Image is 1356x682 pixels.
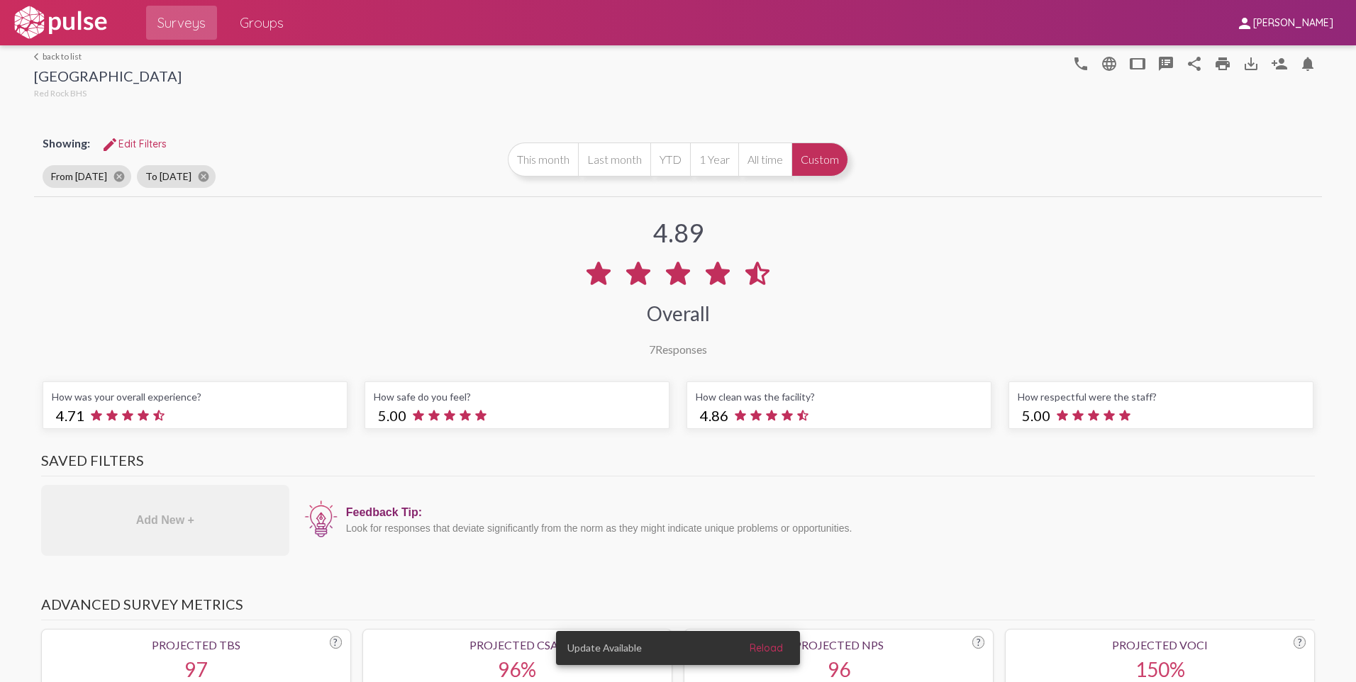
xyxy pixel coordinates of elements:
[304,499,339,539] img: icon12.png
[197,170,210,183] mat-icon: cancel
[700,407,728,424] span: 4.86
[56,407,84,424] span: 4.71
[1253,17,1333,30] span: [PERSON_NAME]
[330,636,342,649] div: ?
[240,10,284,35] span: Groups
[378,407,406,424] span: 5.00
[696,391,982,403] div: How clean was the facility?
[1152,49,1180,77] button: speaker_notes
[649,342,655,356] span: 7
[1022,407,1050,424] span: 5.00
[750,642,783,654] span: Reload
[1214,55,1231,72] mat-icon: print
[34,51,182,62] a: back to list
[1236,15,1253,32] mat-icon: person
[113,170,126,183] mat-icon: cancel
[791,142,848,177] button: Custom
[374,391,660,403] div: How safe do you feel?
[1265,49,1294,77] button: Person
[1072,55,1089,72] mat-icon: language
[1129,55,1146,72] mat-icon: tablet
[738,142,791,177] button: All time
[1101,55,1118,72] mat-icon: language
[101,138,167,150] span: Edit Filters
[228,6,295,40] a: Groups
[43,165,131,188] mat-chip: From [DATE]
[101,136,118,153] mat-icon: Edit Filters
[650,142,690,177] button: YTD
[1157,55,1174,72] mat-icon: speaker_notes
[1299,55,1316,72] mat-icon: Bell
[1186,55,1203,72] mat-icon: Share
[972,636,984,649] div: ?
[1067,49,1095,77] button: language
[41,485,289,556] div: Add New +
[41,596,1315,620] h3: Advanced Survey Metrics
[1095,49,1123,77] button: language
[578,142,650,177] button: Last month
[1294,49,1322,77] button: Bell
[90,131,178,157] button: Edit FiltersEdit Filters
[43,136,90,150] span: Showing:
[1225,9,1345,35] button: [PERSON_NAME]
[693,638,984,652] div: Projected NPS
[738,635,794,661] button: Reload
[34,88,87,99] span: Red Rock BHS
[1014,638,1306,652] div: Projected VoCI
[1294,636,1306,649] div: ?
[1243,55,1260,72] mat-icon: Download
[50,657,342,681] div: 97
[1208,49,1237,77] a: print
[1014,657,1306,681] div: 150%
[346,506,1308,519] div: Feedback Tip:
[1018,391,1304,403] div: How respectful were the staff?
[41,452,1315,476] h3: Saved Filters
[346,522,1308,534] div: Look for responses that deviate significantly from the norm as they might indicate unique problem...
[690,142,738,177] button: 1 Year
[693,657,984,681] div: 96
[1123,49,1152,77] button: tablet
[567,641,642,655] span: Update Available
[1180,49,1208,77] button: Share
[1237,49,1265,77] button: Download
[508,142,578,177] button: This month
[11,5,109,40] img: white-logo.svg
[34,52,43,61] mat-icon: arrow_back_ios
[52,391,338,403] div: How was your overall experience?
[653,217,704,248] div: 4.89
[146,6,217,40] a: Surveys
[372,638,663,652] div: Projected CSAT
[157,10,206,35] span: Surveys
[372,657,663,681] div: 96%
[649,342,707,356] div: Responses
[137,165,216,188] mat-chip: To [DATE]
[34,67,182,88] div: [GEOGRAPHIC_DATA]
[647,301,710,325] div: Overall
[1271,55,1288,72] mat-icon: Person
[50,638,342,652] div: Projected TBS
